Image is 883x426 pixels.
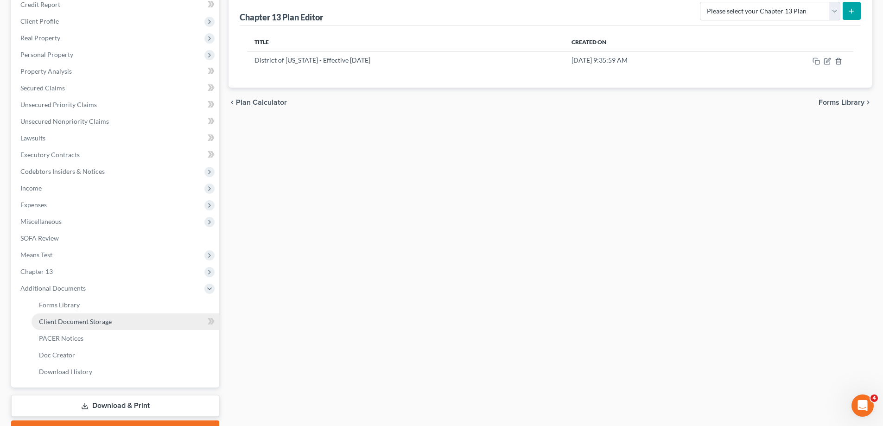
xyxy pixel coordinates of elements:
[229,99,287,106] button: chevron_left Plan Calculator
[564,33,736,51] th: Created On
[13,63,219,80] a: Property Analysis
[32,297,219,313] a: Forms Library
[20,267,53,275] span: Chapter 13
[13,113,219,130] a: Unsecured Nonpriority Claims
[13,96,219,113] a: Unsecured Priority Claims
[229,99,236,106] i: chevron_left
[39,368,92,375] span: Download History
[20,234,59,242] span: SOFA Review
[247,33,564,51] th: Title
[20,117,109,125] span: Unsecured Nonpriority Claims
[564,51,736,69] td: [DATE] 9:35:59 AM
[20,201,47,209] span: Expenses
[39,351,75,359] span: Doc Creator
[20,84,65,92] span: Secured Claims
[20,101,97,108] span: Unsecured Priority Claims
[13,130,219,146] a: Lawsuits
[20,167,105,175] span: Codebtors Insiders & Notices
[20,251,52,259] span: Means Test
[39,334,83,342] span: PACER Notices
[247,51,564,69] td: District of [US_STATE] - Effective [DATE]
[240,12,323,23] div: Chapter 13 Plan Editor
[20,34,60,42] span: Real Property
[20,284,86,292] span: Additional Documents
[236,99,287,106] span: Plan Calculator
[11,395,219,417] a: Download & Print
[32,330,219,347] a: PACER Notices
[20,151,80,159] span: Executory Contracts
[20,134,45,142] span: Lawsuits
[13,146,219,163] a: Executory Contracts
[20,217,62,225] span: Miscellaneous
[819,99,864,106] span: Forms Library
[851,394,874,417] iframe: Intercom live chat
[39,301,80,309] span: Forms Library
[32,347,219,363] a: Doc Creator
[39,318,112,325] span: Client Document Storage
[13,80,219,96] a: Secured Claims
[20,0,60,8] span: Credit Report
[864,99,872,106] i: chevron_right
[20,51,73,58] span: Personal Property
[20,184,42,192] span: Income
[870,394,878,402] span: 4
[32,313,219,330] a: Client Document Storage
[20,67,72,75] span: Property Analysis
[13,230,219,247] a: SOFA Review
[20,17,59,25] span: Client Profile
[819,99,872,106] button: Forms Library chevron_right
[32,363,219,380] a: Download History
